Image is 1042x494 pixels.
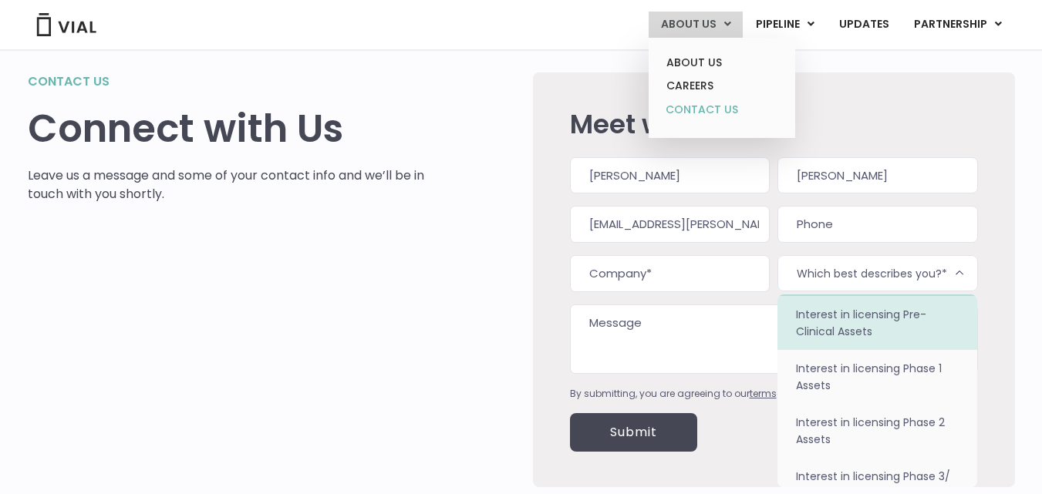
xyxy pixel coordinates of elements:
input: First name* [570,157,770,194]
a: ABOUT USMenu Toggle [649,12,743,38]
input: Last name* [777,157,977,194]
span: Which best describes you?* [777,255,977,291]
li: Interest in licensing Pre-Clinical Assets [777,296,977,350]
div: By submitting, you are agreeing to our and [570,387,978,401]
a: UPDATES [827,12,901,38]
a: ABOUT US [654,51,789,75]
a: CONTACT US [654,98,789,123]
a: PARTNERSHIPMenu Toggle [902,12,1014,38]
a: terms [750,387,777,400]
img: Vial Logo [35,13,97,36]
a: CAREERS [654,74,789,98]
input: Phone [777,206,977,243]
input: Company* [570,255,770,292]
h1: Connect with Us [28,106,425,151]
h2: Contact us [28,72,425,91]
li: Interest in licensing Phase 2 Assets [777,404,977,458]
a: PIPELINEMenu Toggle [744,12,826,38]
input: Submit [570,413,697,452]
li: Interest in licensing Phase 1 Assets [777,350,977,404]
p: Leave us a message and some of your contact info and we’ll be in touch with you shortly. [28,166,425,203]
input: Work email* [570,206,770,243]
h2: Meet with us! [570,109,978,139]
